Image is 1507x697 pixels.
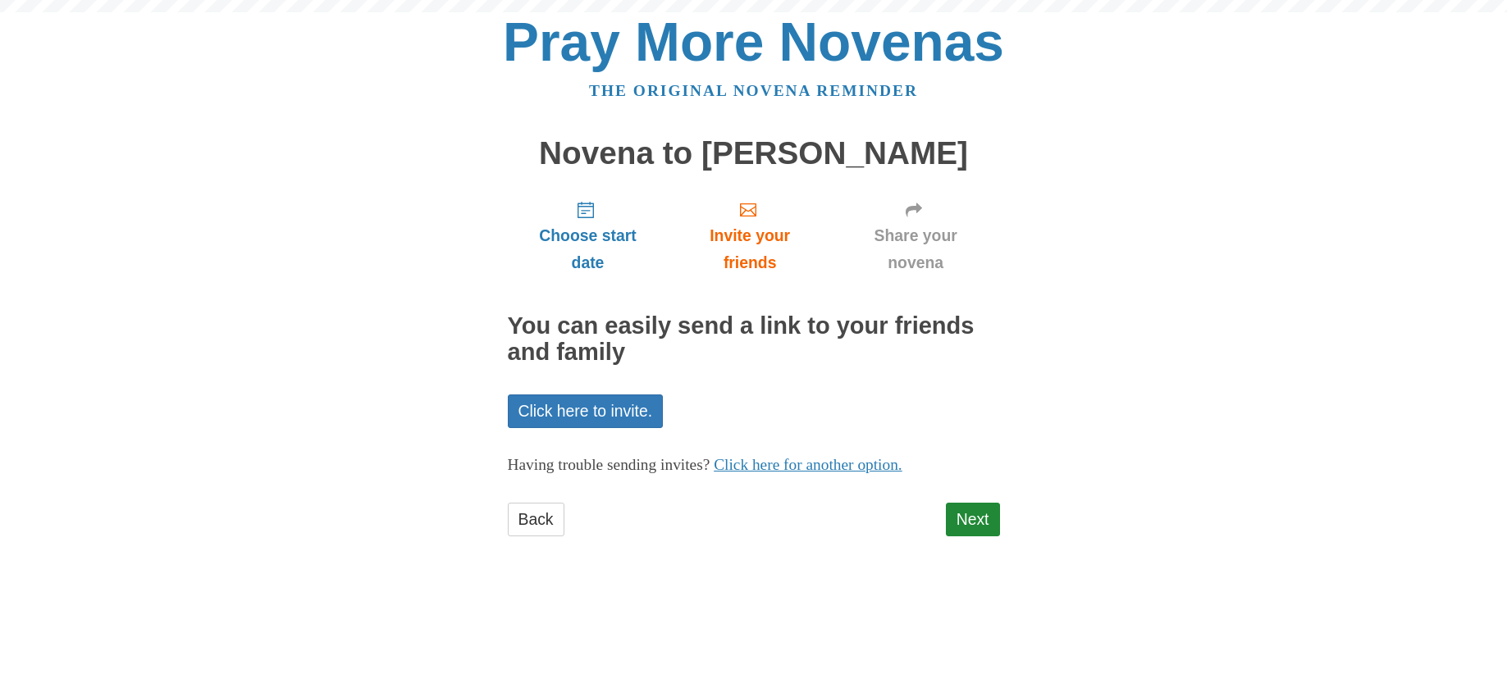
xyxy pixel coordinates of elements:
[508,394,664,428] a: Click here to invite.
[714,456,902,473] a: Click here for another option.
[508,313,1000,366] h2: You can easily send a link to your friends and family
[524,222,652,276] span: Choose start date
[946,503,1000,536] a: Next
[589,82,918,99] a: The original novena reminder
[848,222,984,276] span: Share your novena
[684,222,815,276] span: Invite your friends
[668,187,831,285] a: Invite your friends
[508,187,669,285] a: Choose start date
[832,187,1000,285] a: Share your novena
[508,503,564,536] a: Back
[508,456,710,473] span: Having trouble sending invites?
[503,11,1004,72] a: Pray More Novenas
[508,136,1000,171] h1: Novena to [PERSON_NAME]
